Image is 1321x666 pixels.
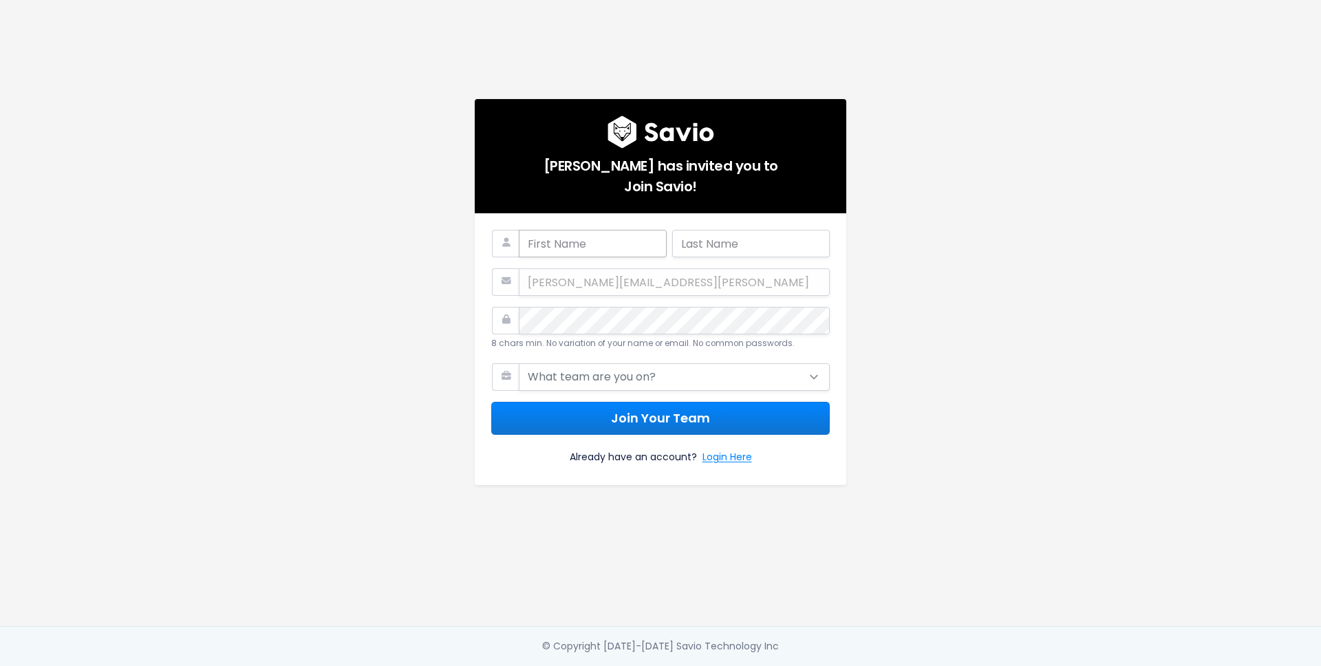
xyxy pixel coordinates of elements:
[519,230,667,257] input: First Name
[672,230,830,257] input: Last Name
[608,116,714,149] img: logo600x187.a314fd40982d.png
[542,638,779,655] div: © Copyright [DATE]-[DATE] Savio Technology Inc
[491,402,830,436] button: Join Your Team
[491,435,830,469] div: Already have an account?
[491,338,795,349] small: 8 chars min. No variation of your name or email. No common passwords.
[491,149,830,197] h5: [PERSON_NAME] has invited you to Join Savio!
[702,449,752,469] a: Login Here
